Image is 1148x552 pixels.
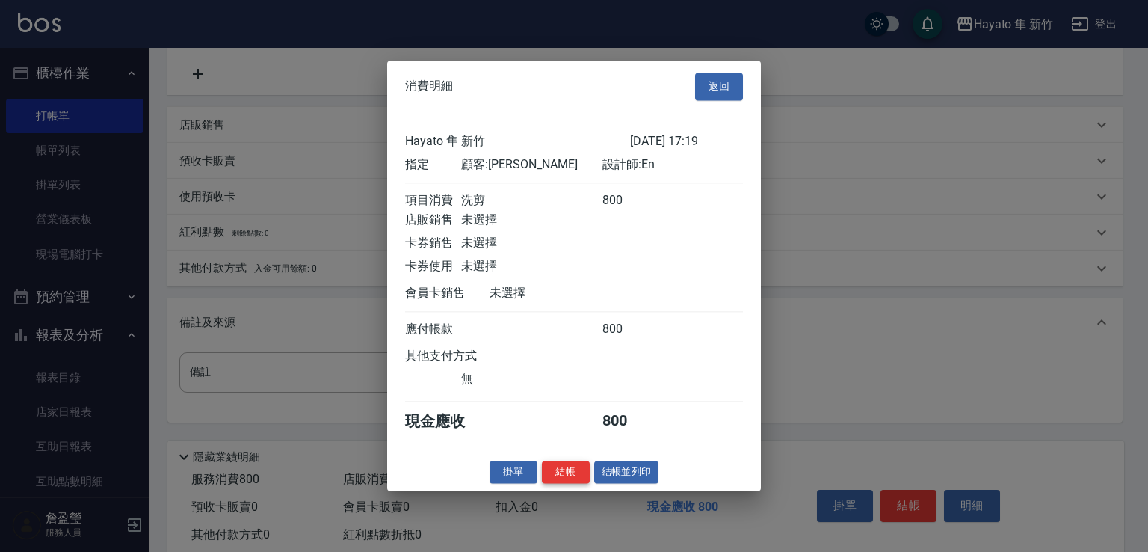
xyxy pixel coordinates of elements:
div: 顧客: [PERSON_NAME] [461,157,602,173]
div: 未選擇 [461,259,602,275]
div: 洗剪 [461,193,602,209]
span: 消費明細 [405,79,453,94]
div: 現金應收 [405,411,490,432]
div: 800 [602,193,658,209]
div: 設計師: En [602,157,743,173]
div: 其他支付方式 [405,349,518,364]
div: 無 [461,372,602,387]
button: 返回 [695,73,743,100]
div: 未選擇 [461,212,602,228]
div: Hayato 隼 新竹 [405,134,630,150]
div: 800 [602,411,658,432]
div: 未選擇 [490,286,630,301]
div: 應付帳款 [405,322,461,337]
div: 會員卡銷售 [405,286,490,301]
div: 指定 [405,157,461,173]
div: [DATE] 17:19 [630,134,743,150]
div: 800 [602,322,658,337]
div: 未選擇 [461,236,602,251]
div: 卡券銷售 [405,236,461,251]
button: 結帳 [542,461,590,484]
button: 結帳並列印 [594,461,659,484]
div: 店販銷售 [405,212,461,228]
button: 掛單 [490,461,537,484]
div: 卡券使用 [405,259,461,275]
div: 項目消費 [405,193,461,209]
